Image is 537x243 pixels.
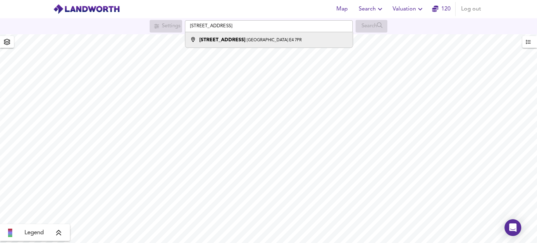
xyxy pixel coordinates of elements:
[432,4,451,14] a: 120
[393,4,424,14] span: Valuation
[185,20,353,32] input: Enter a location...
[390,2,427,16] button: Valuation
[199,37,245,42] strong: [STREET_ADDRESS]
[356,20,387,33] div: Search for a location first or explore the map
[504,219,521,236] div: Open Intercom Messenger
[430,2,452,16] button: 120
[247,38,302,42] small: [GEOGRAPHIC_DATA] E4 7PR
[53,4,120,14] img: logo
[458,2,484,16] button: Log out
[150,20,182,33] div: Search for a location first or explore the map
[359,4,384,14] span: Search
[331,2,353,16] button: Map
[334,4,350,14] span: Map
[24,229,44,237] span: Legend
[461,4,481,14] span: Log out
[356,2,387,16] button: Search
